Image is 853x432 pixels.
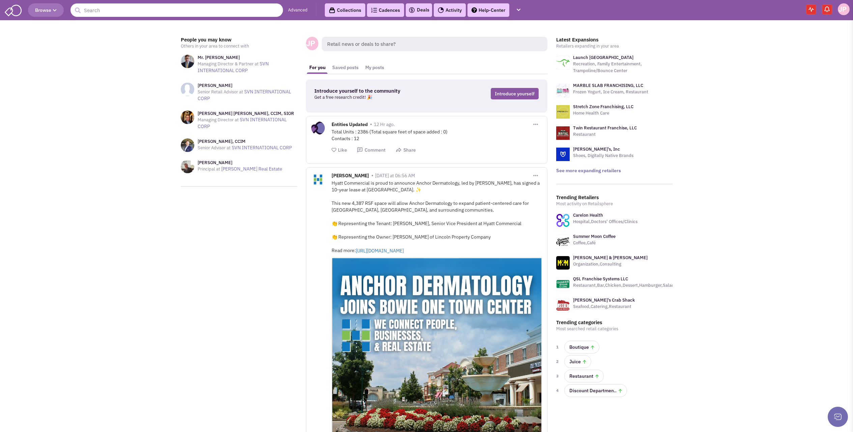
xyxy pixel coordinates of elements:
[198,83,297,89] h3: [PERSON_NAME]
[181,37,297,43] h3: People you may know
[556,358,560,365] span: 2
[396,147,416,153] button: Share
[198,138,292,145] h3: [PERSON_NAME], CCIM
[198,117,239,123] span: Managing Director at
[556,84,570,97] img: logo
[362,61,388,74] a: My posts
[438,7,444,13] img: Activity.png
[314,94,442,101] p: Get a free research credit! 🎉
[573,218,637,225] p: Hospital,Doctors’ Offices/Clinics
[573,282,700,289] p: Restaurant,Bar,Chicken,Dessert,Hamburger,Salad,Soup,Wings
[573,255,648,260] a: [PERSON_NAME] & [PERSON_NAME]
[408,6,415,14] img: icon-deals.svg
[838,3,850,15] img: Jay Pateakos
[288,7,308,13] a: Advanced
[556,200,673,207] p: Most activity on Retailsphere
[198,89,291,101] a: SVN INTERNATIONAL CORP
[408,6,429,14] a: Deals
[573,276,628,282] a: QSL Franchise Systems LLC
[556,194,673,200] h3: Trending Retailers
[198,117,287,129] a: SVN INTERNATIONAL CORP
[573,297,635,303] a: [PERSON_NAME]'s Crab Shack
[322,37,547,51] span: Retail news or deals to share?
[573,131,637,138] p: Restaurant
[367,3,404,17] a: Cadences
[332,121,368,129] span: Entities Updated
[556,56,570,69] img: logo
[181,43,297,50] p: Others in your area to connect with
[573,152,633,159] p: Shoes, Digitally Native Brands
[371,8,377,12] img: Cadences_logo.png
[35,7,57,13] span: Browse
[556,387,560,394] span: 4
[356,247,450,254] a: [URL][DOMAIN_NAME]
[556,148,570,161] img: logo
[573,61,673,74] p: Recreation, Family Entertainment, Trampoline/Bounce Center
[573,55,633,60] a: Launch [GEOGRAPHIC_DATA]
[556,167,621,174] a: See more expanding retailers
[5,3,22,16] img: SmartAdmin
[332,147,347,153] button: Like
[221,166,282,172] a: [PERSON_NAME] Real Estate
[332,128,542,142] div: Total Units : 2386 (Total square feet of space added : 0) Contacts : 12
[573,234,616,239] a: Summer Moon Coffee
[556,43,673,50] p: Retailers expanding in your area
[70,3,283,17] input: Search
[329,61,362,74] a: Saved posts
[374,121,395,127] span: 12 Hr ago.
[573,125,637,131] a: Twin Restaurant Franchise, LLC
[564,370,604,382] a: Restaurant
[375,173,415,179] span: [DATE] at 06:56 AM
[198,89,243,95] span: Senior Retail Advisor at
[556,126,570,140] img: logo
[556,319,673,326] h3: Trending categories
[564,355,591,368] a: Juice
[198,166,220,172] span: Principal at
[338,147,347,153] span: Like
[556,105,570,119] img: logo
[332,180,542,254] div: Hyatt Commercial is proud to announce Anchor Dermatology, led by [PERSON_NAME], has signed a 10-y...
[556,37,673,43] h3: Latest Expansions
[573,110,633,117] p: Home Health Care
[198,111,297,117] h3: [PERSON_NAME] [PERSON_NAME], CCIM, SIOR
[556,344,560,350] span: 1
[556,326,673,332] p: Most searched retail categories
[573,261,648,268] p: Organization,Consulting
[573,303,635,310] p: Seafood,Catering,Restaurant
[564,384,627,397] a: Discount Departmen..
[573,240,616,246] p: Coffee,Café
[472,7,477,13] img: help.png
[181,83,194,96] img: NoImageAvailable1.jpg
[325,3,365,17] a: Collections
[332,173,369,180] span: [PERSON_NAME]
[198,145,231,151] span: Senior Advisor at
[573,146,620,152] a: [PERSON_NAME]'s, Inc
[573,212,603,218] a: Carelon Health
[467,3,509,17] a: Help-Center
[564,341,599,353] a: Boutique
[198,61,269,73] a: SVN INTERNATIONAL CORP
[357,147,386,153] button: Comment
[556,373,560,379] span: 3
[306,61,329,74] a: For you
[329,7,335,13] img: icon-collection-lavender-black.svg
[198,61,259,67] span: Managing Director & Partner at
[573,89,648,95] p: Frozen Yogurt, Ice Cream, Restaurant
[198,160,282,166] h3: [PERSON_NAME]
[434,3,466,17] a: Activity
[232,145,292,151] a: SVN INTERNATIONAL CORP
[573,104,633,110] a: Stretch Zone Franchising, LLC
[314,88,442,94] h3: Introduce yourself to the community
[556,256,570,270] img: www.forthepeople.com
[28,3,64,17] button: Browse
[573,83,643,88] a: MARBLE SLAB FRANCHISING, LLC
[491,88,539,99] a: Introduce yourself
[198,55,297,61] h3: Mr. [PERSON_NAME]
